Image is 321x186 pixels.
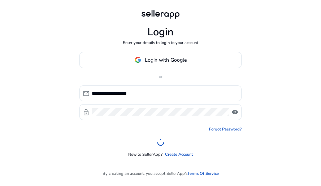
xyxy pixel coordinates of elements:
a: Forgot Password? [209,127,242,133]
span: mail [83,90,90,97]
p: or [79,74,242,80]
a: Terms Of Service [187,171,219,177]
p: New to SellerApp? [128,152,162,158]
p: Enter your details to login to your account [123,40,198,46]
a: Create Account [165,152,193,158]
button: Login with Google [79,52,242,68]
img: google-logo.svg [135,57,141,63]
h1: Login [147,26,174,39]
span: visibility [231,109,238,116]
span: Login with Google [145,56,187,64]
span: lock [83,109,90,116]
